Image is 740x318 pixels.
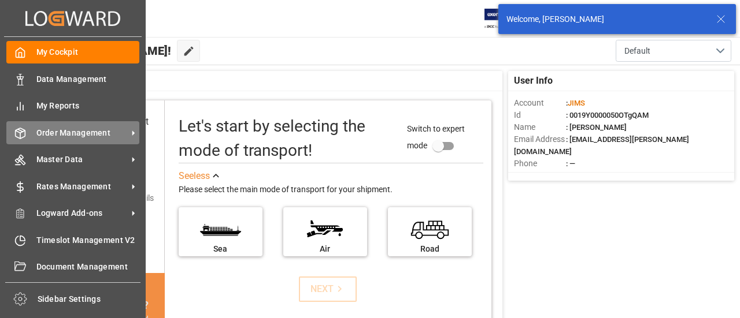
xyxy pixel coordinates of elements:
span: : [566,99,585,107]
div: NEXT [310,282,346,296]
a: Timeslot Management V2 [6,229,139,251]
span: : 0019Y0000050OTgQAM [566,111,649,119]
span: Account [514,97,566,109]
span: JIMS [568,99,585,107]
a: My Reports [6,95,139,117]
span: Email Address [514,133,566,145]
div: Air [289,243,361,255]
span: : Shipper [566,171,595,180]
div: Please select the main mode of transport for your shipment. [179,183,483,197]
a: My Cockpit [6,41,139,63]
span: Switch to expert mode [407,124,465,150]
span: Default [624,45,650,57]
span: My Cockpit [36,46,140,58]
div: Let's start by selecting the mode of transport! [179,114,396,163]
div: Road [394,243,466,255]
span: Rates Management [36,181,128,193]
span: Timeslot Management V2 [36,234,140,246]
span: : [PERSON_NAME] [566,123,627,132]
div: Welcome, [PERSON_NAME] [506,13,705,25]
span: Document Management [36,261,140,273]
span: Id [514,109,566,121]
span: Master Data [36,154,128,166]
a: Document Management [6,256,139,278]
span: My Reports [36,100,140,112]
img: Exertis%20JAM%20-%20Email%20Logo.jpg_1722504956.jpg [484,9,524,29]
a: Data Management [6,68,139,90]
span: Order Management [36,127,128,139]
span: : — [566,159,575,168]
button: NEXT [299,276,357,302]
span: Phone [514,158,566,170]
span: Name [514,121,566,133]
div: See less [179,169,210,183]
span: Data Management [36,73,140,85]
span: : [EMAIL_ADDRESS][PERSON_NAME][DOMAIN_NAME] [514,135,689,156]
span: User Info [514,74,553,88]
div: Sea [184,243,257,255]
span: Sidebar Settings [38,293,141,305]
span: Logward Add-ons [36,207,128,219]
button: open menu [616,40,731,62]
span: Account Type [514,170,566,182]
